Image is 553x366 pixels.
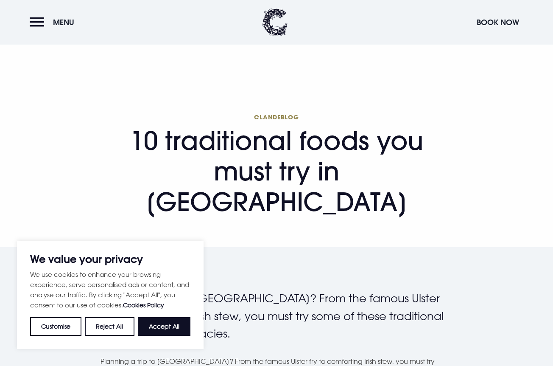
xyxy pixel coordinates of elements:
[138,317,190,336] button: Accept All
[101,113,452,217] h1: 10 traditional foods you must try in [GEOGRAPHIC_DATA]
[85,317,134,336] button: Reject All
[472,13,523,31] button: Book Now
[30,269,190,310] p: We use cookies to enhance your browsing experience, serve personalised ads or content, and analys...
[30,317,81,336] button: Customise
[101,113,452,121] span: Clandeblog
[30,254,190,264] p: We value your privacy
[101,290,452,343] p: Planning a trip to [GEOGRAPHIC_DATA]? From the famous Ulster fry to comforting Irish stew, you mu...
[53,17,74,27] span: Menu
[262,8,288,36] img: Clandeboye Lodge
[30,13,78,31] button: Menu
[17,241,204,349] div: We value your privacy
[123,301,164,309] a: Cookies Policy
